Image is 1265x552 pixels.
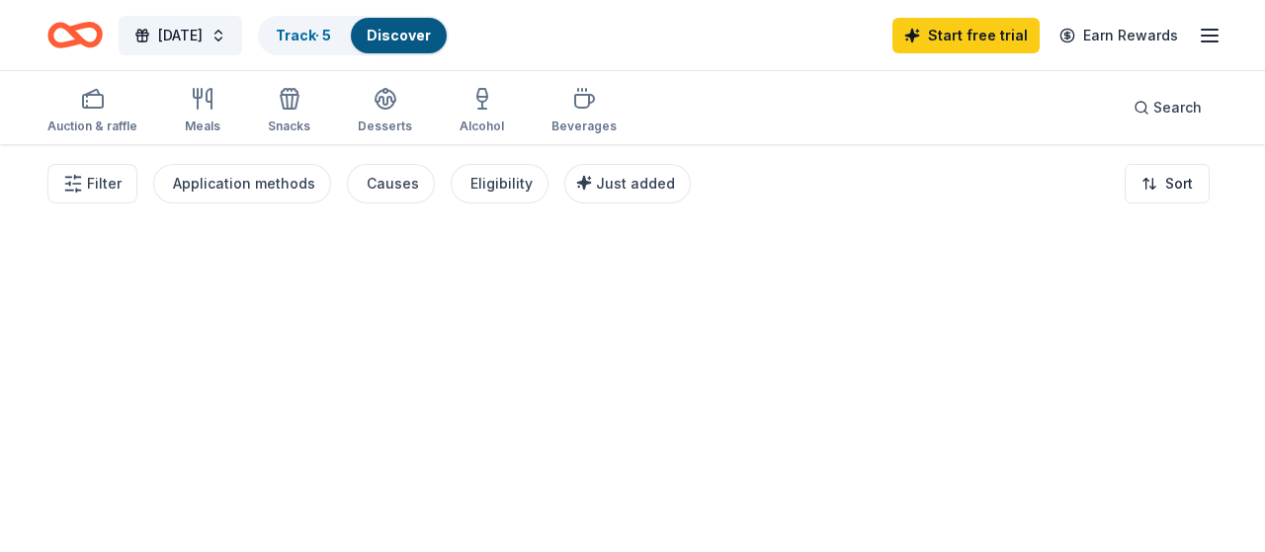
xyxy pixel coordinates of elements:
[470,172,533,196] div: Eligibility
[1165,172,1193,196] span: Sort
[1118,88,1218,127] button: Search
[1048,18,1190,53] a: Earn Rewards
[367,27,431,43] a: Discover
[551,79,617,144] button: Beverages
[451,164,548,203] button: Eligibility
[185,118,220,134] div: Meals
[564,164,691,203] button: Just added
[185,79,220,144] button: Meals
[47,164,137,203] button: Filter
[367,172,419,196] div: Causes
[268,79,310,144] button: Snacks
[47,118,137,134] div: Auction & raffle
[347,164,435,203] button: Causes
[276,27,331,43] a: Track· 5
[268,118,310,134] div: Snacks
[47,79,137,144] button: Auction & raffle
[153,164,331,203] button: Application methods
[1153,96,1202,119] span: Search
[596,175,675,192] span: Just added
[119,16,242,55] button: [DATE]
[47,12,103,58] a: Home
[258,16,449,55] button: Track· 5Discover
[173,172,315,196] div: Application methods
[158,24,203,47] span: [DATE]
[460,79,504,144] button: Alcohol
[87,172,122,196] span: Filter
[551,118,617,134] div: Beverages
[892,18,1040,53] a: Start free trial
[1125,164,1210,203] button: Sort
[358,118,412,134] div: Desserts
[358,79,412,144] button: Desserts
[460,118,504,134] div: Alcohol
